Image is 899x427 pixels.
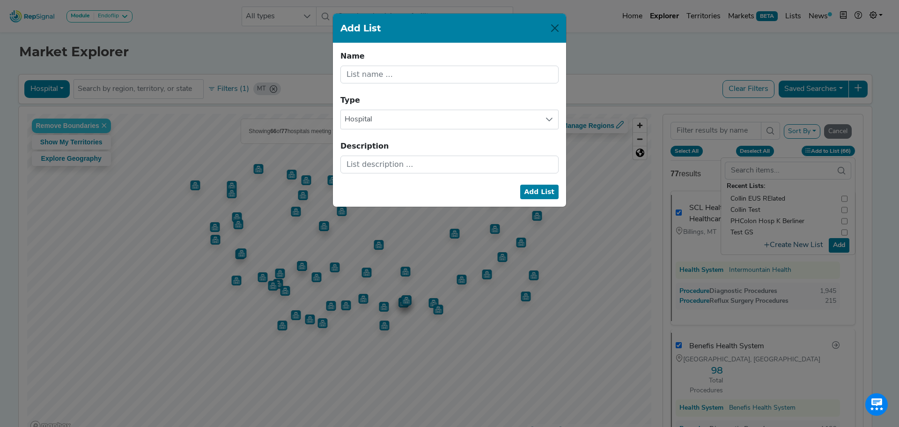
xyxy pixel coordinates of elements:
[340,141,389,152] label: Description
[340,95,360,106] label: Type
[340,66,559,83] input: List name ...
[547,21,562,36] button: Close
[341,110,540,129] span: Hospital
[340,156,559,173] input: List description ...
[520,185,559,199] button: Add List
[340,51,365,62] label: Name
[340,21,381,35] h1: Add List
